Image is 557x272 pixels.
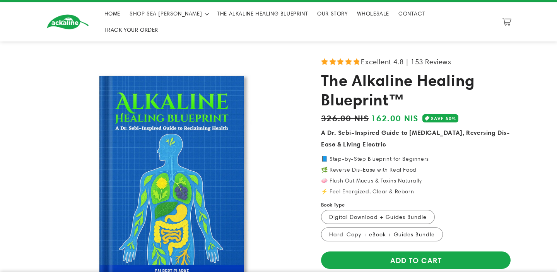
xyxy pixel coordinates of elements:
[100,22,163,38] a: TRACK YOUR ORDER
[130,10,202,17] span: SHOP SEA [PERSON_NAME]
[321,71,511,110] h1: The Alkaline Healing Blueprint™
[371,112,419,125] span: 162.00 NIS
[321,129,509,148] strong: A Dr. Sebi–Inspired Guide to [MEDICAL_DATA], Reversing Dis-Ease & Living Electric
[352,5,394,22] a: WHOLESALE
[212,5,313,22] a: THE ALKALINE HEALING BLUEPRINT
[321,112,369,124] s: 326.00 NIS
[394,5,430,22] a: CONTACT
[321,201,345,209] label: Book Type
[217,10,308,17] span: THE ALKALINE HEALING BLUEPRINT
[321,227,443,241] label: Hard-Copy + eBook + Guides Bundle
[313,5,352,22] a: OUR STORY
[321,210,435,224] label: Digital Download + Guides Bundle
[431,114,456,122] span: SAVE 50%
[104,10,120,17] span: HOME
[321,156,511,194] p: 📘 Step-by-Step Blueprint for Beginners 🌿 Reverse Dis-Ease with Real Food 🧼 Flush Out Mucus & Toxi...
[104,26,159,33] span: TRACK YOUR ORDER
[46,14,89,29] img: Ackaline
[357,10,389,17] span: WHOLESALE
[317,10,347,17] span: OUR STORY
[361,55,451,68] span: Excellent 4.8 | 153 Reviews
[100,5,125,22] a: HOME
[398,10,425,17] span: CONTACT
[125,5,212,22] summary: SHOP SEA [PERSON_NAME]
[321,251,511,269] button: Add to cart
